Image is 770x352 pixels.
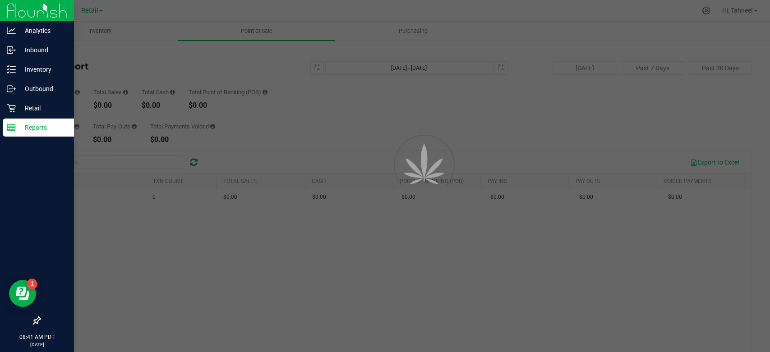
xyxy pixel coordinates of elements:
inline-svg: Inbound [7,46,16,55]
iframe: Resource center unread badge [27,279,37,289]
iframe: Resource center [9,280,36,307]
p: Analytics [16,25,70,36]
p: 08:41 AM PDT [4,333,70,341]
inline-svg: Reports [7,123,16,132]
p: [DATE] [4,341,70,348]
p: Inventory [16,64,70,75]
p: Inbound [16,45,70,55]
inline-svg: Inventory [7,65,16,74]
inline-svg: Outbound [7,84,16,93]
p: Outbound [16,83,70,94]
p: Reports [16,122,70,133]
inline-svg: Analytics [7,26,16,35]
p: Retail [16,103,70,114]
inline-svg: Retail [7,104,16,113]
